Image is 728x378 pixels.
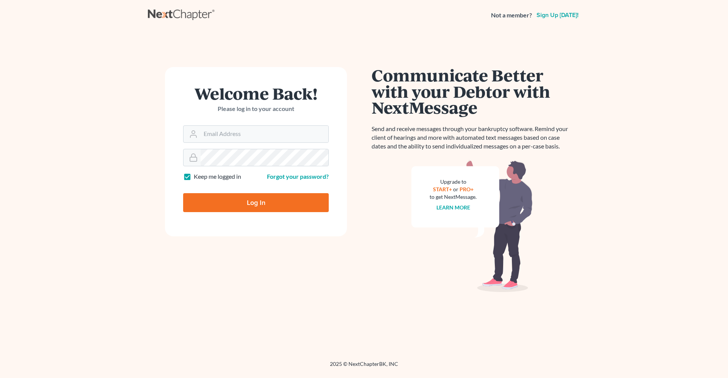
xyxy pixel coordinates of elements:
[201,126,328,142] input: Email Address
[460,186,474,192] a: PRO+
[372,125,573,151] p: Send and receive messages through your bankruptcy software. Remind your client of hearings and mo...
[433,186,452,192] a: START+
[436,204,470,211] a: Learn more
[535,12,580,18] a: Sign up [DATE]!
[411,160,533,292] img: nextmessage_bg-59042aed3d76b12b5cd301f8e5b87938c9018125f34e5fa2b7a6b67550977c72.svg
[183,105,329,113] p: Please log in to your account
[430,178,477,186] div: Upgrade to
[183,193,329,212] input: Log In
[430,193,477,201] div: to get NextMessage.
[194,172,241,181] label: Keep me logged in
[267,173,329,180] a: Forgot your password?
[148,360,580,374] div: 2025 © NextChapterBK, INC
[491,11,532,20] strong: Not a member?
[372,67,573,116] h1: Communicate Better with your Debtor with NextMessage
[183,85,329,102] h1: Welcome Back!
[453,186,458,192] span: or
